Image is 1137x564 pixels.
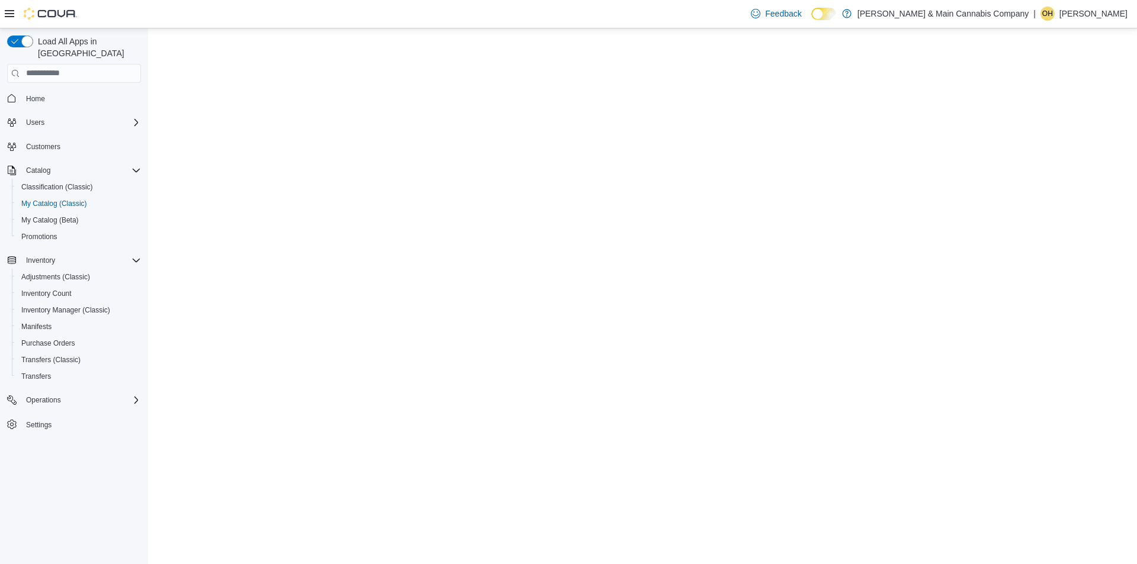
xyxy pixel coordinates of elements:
[12,228,146,245] button: Promotions
[17,303,115,317] a: Inventory Manager (Classic)
[21,322,52,331] span: Manifests
[21,305,110,315] span: Inventory Manager (Classic)
[811,8,836,20] input: Dark Mode
[21,163,141,178] span: Catalog
[12,335,146,352] button: Purchase Orders
[17,180,141,194] span: Classification (Classic)
[21,289,72,298] span: Inventory Count
[21,163,55,178] button: Catalog
[17,369,141,383] span: Transfers
[17,353,141,367] span: Transfers (Classic)
[7,85,141,464] nav: Complex example
[21,418,56,432] a: Settings
[21,91,141,106] span: Home
[21,339,75,348] span: Purchase Orders
[26,166,50,175] span: Catalog
[17,336,141,350] span: Purchase Orders
[17,270,95,284] a: Adjustments (Classic)
[2,162,146,179] button: Catalog
[21,393,66,407] button: Operations
[17,320,141,334] span: Manifests
[12,368,146,385] button: Transfers
[12,179,146,195] button: Classification (Classic)
[21,115,141,130] span: Users
[12,285,146,302] button: Inventory Count
[21,393,141,407] span: Operations
[21,215,79,225] span: My Catalog (Beta)
[17,286,76,301] a: Inventory Count
[17,230,141,244] span: Promotions
[21,140,65,154] a: Customers
[21,355,81,365] span: Transfers (Classic)
[1042,7,1053,21] span: OH
[1033,7,1036,21] p: |
[2,90,146,107] button: Home
[17,353,85,367] a: Transfers (Classic)
[21,199,87,208] span: My Catalog (Classic)
[17,213,83,227] a: My Catalog (Beta)
[17,336,80,350] a: Purchase Orders
[21,92,50,106] a: Home
[12,195,146,212] button: My Catalog (Classic)
[21,232,57,241] span: Promotions
[26,118,44,127] span: Users
[1059,7,1128,21] p: [PERSON_NAME]
[12,269,146,285] button: Adjustments (Classic)
[12,318,146,335] button: Manifests
[12,352,146,368] button: Transfers (Classic)
[33,36,141,59] span: Load All Apps in [GEOGRAPHIC_DATA]
[17,230,62,244] a: Promotions
[811,20,812,21] span: Dark Mode
[17,270,141,284] span: Adjustments (Classic)
[765,8,801,20] span: Feedback
[17,303,141,317] span: Inventory Manager (Classic)
[21,372,51,381] span: Transfers
[21,253,60,268] button: Inventory
[2,138,146,155] button: Customers
[17,286,141,301] span: Inventory Count
[12,302,146,318] button: Inventory Manager (Classic)
[857,7,1029,21] p: [PERSON_NAME] & Main Cannabis Company
[21,417,141,431] span: Settings
[24,8,77,20] img: Cova
[21,139,141,154] span: Customers
[26,94,45,104] span: Home
[1040,7,1055,21] div: Olivia Higgins
[21,272,90,282] span: Adjustments (Classic)
[17,180,98,194] a: Classification (Classic)
[12,212,146,228] button: My Catalog (Beta)
[17,196,92,211] a: My Catalog (Classic)
[17,213,141,227] span: My Catalog (Beta)
[2,392,146,408] button: Operations
[26,395,61,405] span: Operations
[2,252,146,269] button: Inventory
[21,182,93,192] span: Classification (Classic)
[2,114,146,131] button: Users
[26,256,55,265] span: Inventory
[17,320,56,334] a: Manifests
[26,142,60,152] span: Customers
[2,415,146,433] button: Settings
[17,196,141,211] span: My Catalog (Classic)
[26,420,52,430] span: Settings
[746,2,806,25] a: Feedback
[21,115,49,130] button: Users
[21,253,141,268] span: Inventory
[17,369,56,383] a: Transfers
